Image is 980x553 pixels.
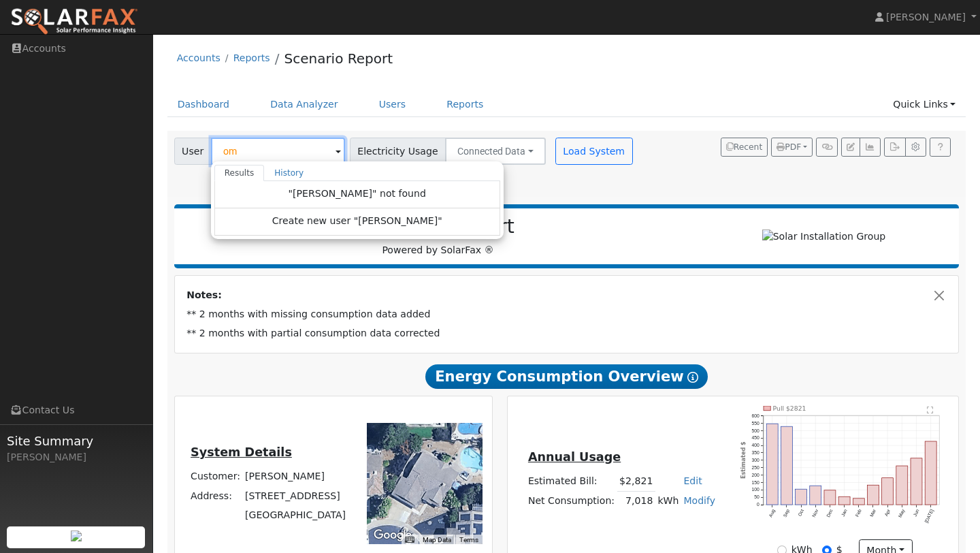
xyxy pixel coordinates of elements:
[683,475,702,486] a: Edit
[884,508,892,518] text: Apr
[754,494,759,499] text: 50
[167,92,240,117] a: Dashboard
[525,491,617,511] td: Net Consumption:
[768,508,776,518] text: Aug
[272,214,442,230] span: Create new user "[PERSON_NAME]"
[405,535,414,545] button: Keyboard shortcuts
[284,50,393,67] a: Scenario Report
[423,535,451,545] button: Map Data
[243,486,348,505] td: [STREET_ADDRESS]
[751,413,759,417] text: 600
[751,428,759,432] text: 500
[459,536,478,543] a: Terms
[721,138,768,157] button: Recent
[189,486,243,505] td: Address:
[826,508,834,518] text: Dec
[905,138,926,157] button: Settings
[436,92,493,117] a: Reports
[777,142,801,152] span: PDF
[816,138,837,157] button: Generate Report Link
[884,138,905,157] button: Export Interval Data
[243,467,348,486] td: [PERSON_NAME]
[264,165,314,181] a: History
[655,491,681,511] td: kWh
[868,485,879,505] rect: onclick=""
[260,92,348,117] a: Data Analyzer
[233,52,270,63] a: Reports
[911,458,922,504] rect: onclick=""
[810,486,821,505] rect: onclick=""
[797,508,804,517] text: Oct
[766,424,778,505] rect: onclick=""
[751,458,759,462] text: 300
[781,426,792,505] rect: onclick=""
[7,450,146,464] div: [PERSON_NAME]
[10,7,138,36] img: SolarFax
[860,138,881,157] button: Multi-Series Graph
[811,508,819,518] text: Nov
[751,479,759,484] text: 150
[350,138,446,165] span: Electricity Usage
[896,466,908,505] rect: onclick=""
[683,495,715,506] a: Modify
[751,450,759,455] text: 350
[886,12,966,22] span: [PERSON_NAME]
[186,289,222,300] strong: Notes:
[853,499,864,505] rect: onclick=""
[782,508,790,518] text: Sep
[751,487,759,492] text: 100
[211,138,345,165] input: Select a User
[824,490,836,505] rect: onclick=""
[883,92,966,117] a: Quick Links
[617,491,655,511] td: 7,018
[687,372,698,383] i: Show Help
[181,215,696,257] div: Powered by SolarFax ®
[188,215,688,238] h2: Scenario Report
[740,441,747,479] text: Estimated $
[71,531,82,541] img: retrieve
[930,138,951,157] a: Help Link
[525,471,617,491] td: Estimated Bill:
[189,467,243,486] td: Customer:
[882,477,894,504] rect: onclick=""
[289,188,426,199] span: "[PERSON_NAME]" not found
[370,526,415,544] a: Open this area in Google Maps (opens a new window)
[762,230,886,244] img: Solar Installation Group
[924,508,935,524] text: [DATE]
[898,508,906,519] text: May
[369,92,416,117] a: Users
[243,505,348,524] td: [GEOGRAPHIC_DATA]
[751,473,759,477] text: 200
[751,420,759,425] text: 550
[7,432,146,450] span: Site Summary
[177,52,220,63] a: Accounts
[932,288,947,302] button: Close
[751,465,759,470] text: 250
[796,489,807,505] rect: onclick=""
[214,165,265,181] a: Results
[925,441,936,505] rect: onclick=""
[927,406,934,414] text: 
[757,502,759,507] text: 0
[773,404,806,411] text: Pull $2821
[370,526,415,544] img: Google
[184,305,949,324] td: ** 2 months with missing consumption data added
[528,450,621,464] u: Annual Usage
[751,435,759,440] text: 450
[174,138,212,165] span: User
[838,496,850,505] rect: onclick=""
[751,443,759,447] text: 400
[855,508,862,518] text: Feb
[840,508,848,517] text: Jan
[841,138,860,157] button: Edit User
[191,445,292,459] u: System Details
[913,508,920,517] text: Jun
[184,324,949,343] td: ** 2 months with partial consumption data corrected
[445,138,546,165] button: Connected Data
[771,138,813,157] button: PDF
[555,138,633,165] button: Load System
[425,364,707,389] span: Energy Consumption Overview
[869,508,877,518] text: Mar
[617,471,655,491] td: $2,821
